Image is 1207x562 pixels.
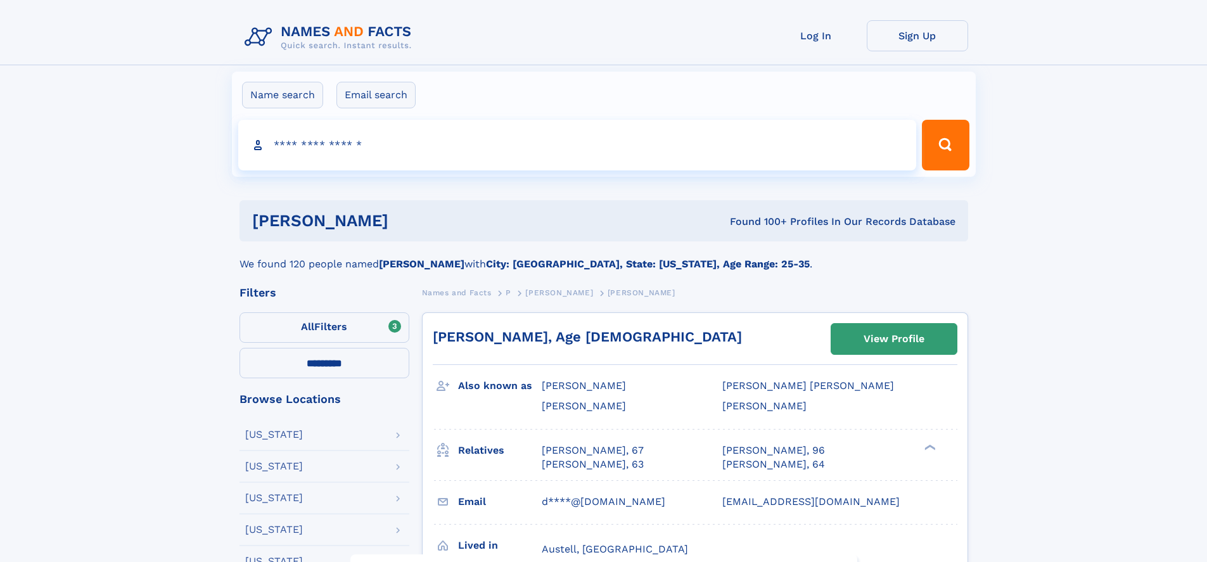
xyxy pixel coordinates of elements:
a: [PERSON_NAME], 67 [542,444,644,457]
a: Names and Facts [422,284,492,300]
span: Austell, [GEOGRAPHIC_DATA] [542,543,688,555]
h3: Also known as [458,375,542,397]
div: [US_STATE] [245,493,303,503]
label: Filters [239,312,409,343]
a: Log In [765,20,867,51]
div: Found 100+ Profiles In Our Records Database [559,215,955,229]
b: [PERSON_NAME] [379,258,464,270]
a: View Profile [831,324,957,354]
h3: Relatives [458,440,542,461]
span: [PERSON_NAME] [525,288,593,297]
div: [US_STATE] [245,525,303,535]
div: We found 120 people named with . [239,241,968,272]
h3: Lived in [458,535,542,556]
a: Sign Up [867,20,968,51]
span: [PERSON_NAME] [542,400,626,412]
div: [US_STATE] [245,461,303,471]
h3: Email [458,491,542,513]
div: [US_STATE] [245,430,303,440]
a: [PERSON_NAME], 96 [722,444,825,457]
span: [PERSON_NAME] [608,288,675,297]
a: P [506,284,511,300]
h1: [PERSON_NAME] [252,213,559,229]
img: Logo Names and Facts [239,20,422,54]
div: View Profile [864,324,924,354]
span: [PERSON_NAME] [PERSON_NAME] [722,380,894,392]
a: [PERSON_NAME], Age [DEMOGRAPHIC_DATA] [433,329,742,345]
label: Name search [242,82,323,108]
input: search input [238,120,917,170]
span: P [506,288,511,297]
a: [PERSON_NAME] [525,284,593,300]
span: All [301,321,314,333]
button: Search Button [922,120,969,170]
div: Browse Locations [239,393,409,405]
div: ❯ [921,443,936,451]
b: City: [GEOGRAPHIC_DATA], State: [US_STATE], Age Range: 25-35 [486,258,810,270]
span: [PERSON_NAME] [542,380,626,392]
a: [PERSON_NAME], 64 [722,457,825,471]
div: Filters [239,287,409,298]
a: [PERSON_NAME], 63 [542,457,644,471]
span: [EMAIL_ADDRESS][DOMAIN_NAME] [722,495,900,508]
span: [PERSON_NAME] [722,400,807,412]
label: Email search [336,82,416,108]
